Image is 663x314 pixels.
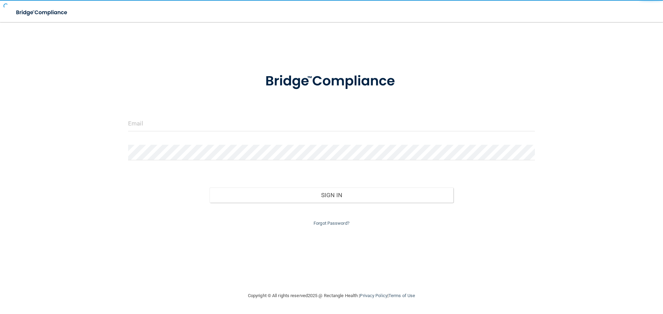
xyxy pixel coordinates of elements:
a: Forgot Password? [314,221,349,226]
div: Copyright © All rights reserved 2025 @ Rectangle Health | | [205,285,458,307]
input: Email [128,116,535,131]
img: bridge_compliance_login_screen.278c3ca4.svg [251,63,412,99]
img: bridge_compliance_login_screen.278c3ca4.svg [10,6,74,20]
a: Privacy Policy [360,293,387,298]
a: Terms of Use [388,293,415,298]
button: Sign In [210,188,454,203]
